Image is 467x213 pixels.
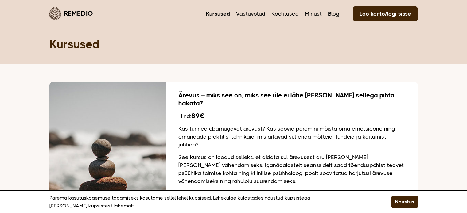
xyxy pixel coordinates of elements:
[49,6,93,21] a: Remedio
[178,91,406,107] h2: Ärevus – miks see on, miks see üle ei lähe [PERSON_NAME] sellega pihta hakata?
[178,153,406,185] p: See kursus on loodud selleks, et aidata sul ärevusest aru [PERSON_NAME] [PERSON_NAME] vähendamise...
[178,112,406,120] div: Hind:
[49,194,376,210] p: Parema kasutuskogemuse tagamiseks kasutame sellel lehel küpsiseid. Lehekülge külastades nõustud k...
[206,10,230,18] a: Kursused
[328,10,341,18] a: Blogi
[305,10,322,18] a: Minust
[178,125,406,149] p: Kas tunned ebamugavat ärevust? Kas soovid paremini mõista oma emotsioone ning omandada praktilisi...
[49,37,418,51] h1: Kursused
[191,112,204,120] b: 89€
[236,10,265,18] a: Vastuvõtud
[178,190,406,198] p: Sellel kursusel pakun sulle:
[49,7,61,20] img: Remedio logo
[353,6,418,21] a: Loo konto/logi sisse
[391,196,418,208] button: Nõustun
[49,202,134,210] a: [PERSON_NAME] küpsistest lähemalt.
[271,10,299,18] a: Koolitused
